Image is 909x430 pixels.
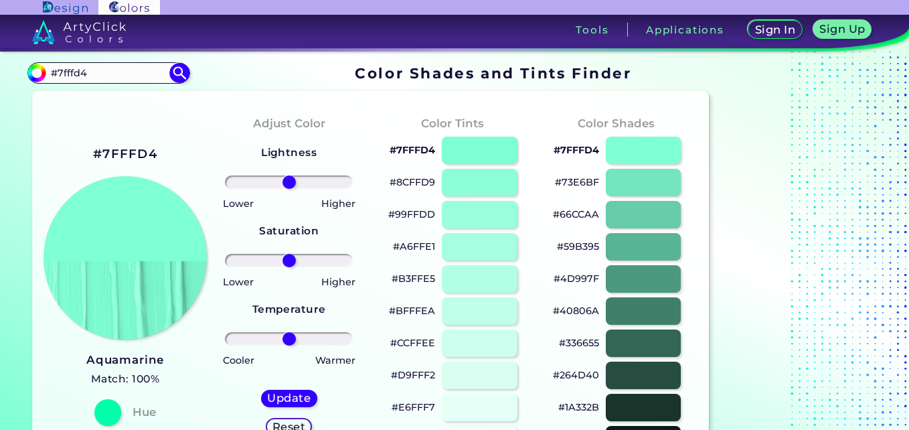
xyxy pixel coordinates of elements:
a: Sign Up [813,20,873,40]
h3: Aquamarine [86,352,164,368]
h5: Sign Up [819,23,865,35]
h3: Applications [646,25,724,35]
strong: Lightness [261,146,317,159]
p: #CCFFEE [390,335,435,351]
h4: Color Tints [421,114,484,133]
p: Lower [223,196,254,212]
p: #73E6BF [555,174,599,190]
strong: Saturation [259,224,319,237]
p: #D9FFF2 [391,367,435,383]
h4: Adjust Color [253,114,325,133]
p: #A6FFE1 [393,238,435,255]
p: Warmer [315,352,355,368]
h5: Sign In [754,24,796,35]
p: #E6FFF7 [392,399,435,415]
img: ArtyClick Design logo [43,1,88,14]
p: #66CCAA [553,206,599,222]
p: #99FFDD [388,206,435,222]
a: Sign In [747,20,803,40]
p: #4D997F [554,271,599,287]
img: icon search [169,63,189,83]
strong: Temperature [252,303,326,315]
p: #BFFFEA [389,303,435,319]
p: #1A332B [558,399,599,415]
p: #B3FFE5 [392,271,435,287]
p: #7FFFD4 [554,142,599,158]
input: type color.. [46,64,171,82]
h4: Hue [133,403,156,422]
h2: #7FFFD4 [93,145,157,163]
p: Higher [321,196,355,212]
p: #336655 [559,335,599,351]
h5: Match: 100% [86,370,164,388]
h4: Color Shades [578,114,655,133]
p: #7FFFD4 [390,142,435,158]
p: #264D40 [553,367,599,383]
h1: Color Shades and Tints Finder [355,63,631,83]
img: logo_artyclick_colors_white.svg [32,20,127,44]
p: Higher [321,274,355,290]
a: Aquamarine Match: 100% [86,350,164,388]
p: #59B395 [557,238,599,255]
img: paint_stamp_2_half.png [44,176,207,340]
p: #40806A [553,303,599,319]
p: Cooler [223,352,254,368]
h5: Update [266,392,311,404]
p: #8CFFD9 [390,174,435,190]
h3: Tools [576,25,608,35]
p: Lower [223,274,254,290]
